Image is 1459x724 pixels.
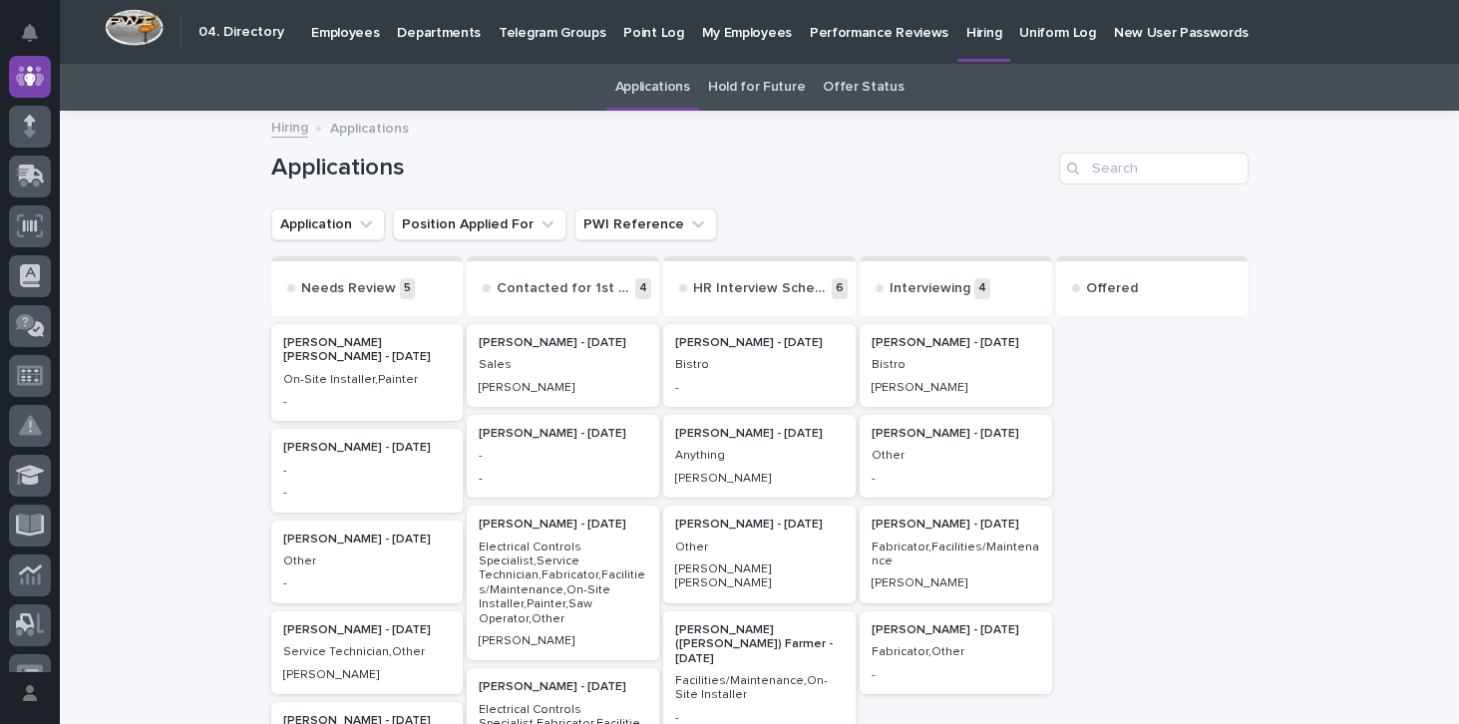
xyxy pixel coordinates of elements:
[1086,280,1138,297] p: Offered
[479,336,647,350] p: [PERSON_NAME] - [DATE]
[330,116,409,138] p: Applications
[872,358,1040,372] p: Bistro
[693,280,828,297] p: HR Interview Scheduled / Complete
[872,668,1040,682] p: -
[872,645,1040,659] p: Fabricator,Other
[872,381,1040,395] p: [PERSON_NAME]
[271,324,464,422] a: [PERSON_NAME] [PERSON_NAME] - [DATE]On-Site Installer,Painter-
[615,64,690,111] a: Applications
[283,668,452,682] p: [PERSON_NAME]
[479,472,647,486] p: -
[25,24,51,56] div: Notifications
[479,518,647,532] p: [PERSON_NAME] - [DATE]
[283,554,452,568] p: Other
[675,674,844,703] p: Facilities/Maintenance,On-Site Installer
[467,415,659,498] a: [PERSON_NAME] - [DATE]--
[9,12,51,54] button: Notifications
[283,533,452,546] p: [PERSON_NAME] - [DATE]
[105,9,164,46] img: Workspace Logo
[271,429,464,512] a: [PERSON_NAME] - [DATE]--
[283,576,452,590] p: -
[872,472,1040,486] p: -
[675,358,844,372] p: Bistro
[675,381,844,395] p: -
[860,415,1052,498] a: [PERSON_NAME] - [DATE]Other-
[301,280,396,297] p: Needs Review
[283,395,452,409] p: -
[663,506,856,603] a: [PERSON_NAME] - [DATE]Other[PERSON_NAME] [PERSON_NAME]
[479,358,647,372] p: Sales
[1059,153,1249,184] input: Search
[497,280,631,297] p: Contacted for 1st Interview
[479,427,647,441] p: [PERSON_NAME] - [DATE]
[283,336,452,365] p: [PERSON_NAME] [PERSON_NAME] - [DATE]
[479,381,647,395] p: [PERSON_NAME]
[675,518,844,532] p: [PERSON_NAME] - [DATE]
[872,576,1040,590] p: [PERSON_NAME]
[198,24,284,41] h2: 04. Directory
[479,634,647,648] p: [PERSON_NAME]
[675,449,844,463] p: Anything
[271,154,1051,182] h1: Applications
[974,278,990,299] p: 4
[467,506,659,660] a: [PERSON_NAME] - [DATE]Electrical Controls Specialist,Service Technician,Fabricator,Facilities/Mai...
[872,541,1040,569] p: Fabricator,Facilities/Maintenance
[675,541,844,554] p: Other
[872,336,1040,350] p: [PERSON_NAME] - [DATE]
[675,562,844,591] p: [PERSON_NAME] [PERSON_NAME]
[675,623,844,666] p: [PERSON_NAME] ([PERSON_NAME]) Farmer - [DATE]
[479,680,647,694] p: [PERSON_NAME] - [DATE]
[708,64,805,111] a: Hold for Future
[663,415,856,498] a: [PERSON_NAME] - [DATE]Anything[PERSON_NAME]
[479,449,647,463] p: -
[271,115,308,138] a: Hiring
[675,472,844,486] p: [PERSON_NAME]
[271,611,464,694] a: [PERSON_NAME] - [DATE]Service Technician,Other[PERSON_NAME]
[479,541,647,626] p: Electrical Controls Specialist,Service Technician,Fabricator,Facilities/Maintenance,On-Site Insta...
[271,521,464,603] a: [PERSON_NAME] - [DATE]Other-
[890,280,970,297] p: Interviewing
[467,324,659,407] a: [PERSON_NAME] - [DATE]Sales[PERSON_NAME]
[675,336,844,350] p: [PERSON_NAME] - [DATE]
[872,427,1040,441] p: [PERSON_NAME] - [DATE]
[635,278,651,299] p: 4
[283,645,452,659] p: Service Technician,Other
[872,449,1040,463] p: Other
[860,506,1052,603] a: [PERSON_NAME] - [DATE]Fabricator,Facilities/Maintenance[PERSON_NAME]
[283,486,452,500] p: -
[271,208,385,240] button: Application
[832,278,848,299] p: 6
[283,464,452,478] p: -
[574,208,717,240] button: PWI Reference
[283,441,452,455] p: [PERSON_NAME] - [DATE]
[823,64,904,111] a: Offer Status
[400,278,415,299] p: 5
[872,518,1040,532] p: [PERSON_NAME] - [DATE]
[393,208,566,240] button: Position Applied For
[663,324,856,407] a: [PERSON_NAME] - [DATE]Bistro-
[860,611,1052,694] a: [PERSON_NAME] - [DATE]Fabricator,Other-
[860,324,1052,407] a: [PERSON_NAME] - [DATE]Bistro[PERSON_NAME]
[675,427,844,441] p: [PERSON_NAME] - [DATE]
[872,623,1040,637] p: [PERSON_NAME] - [DATE]
[283,373,452,387] p: On-Site Installer,Painter
[283,623,452,637] p: [PERSON_NAME] - [DATE]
